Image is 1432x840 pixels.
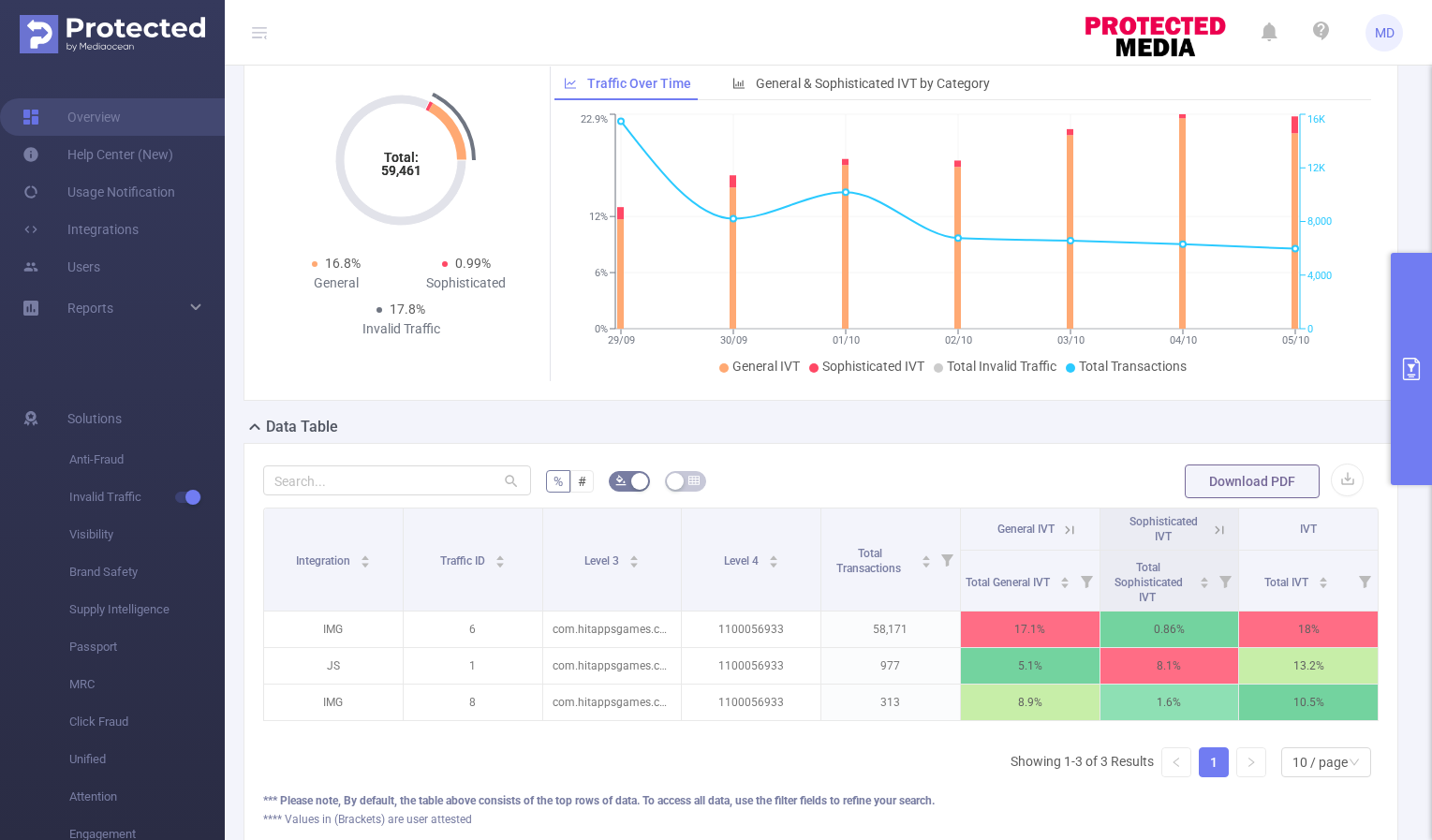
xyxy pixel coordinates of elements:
p: com.hitappsgames.connectwords [543,685,682,720]
i: icon: caret-down [921,560,931,566]
div: *** Please note, By default, the table above consists of the top rows of data. To access all data... [263,792,1379,809]
tspan: 12K [1307,162,1325,174]
span: Total Transactions [836,547,904,575]
p: 8.1% [1100,648,1239,684]
li: Next Page [1236,747,1266,777]
span: Sophisticated IVT [822,359,924,374]
i: Filter menu [1212,551,1238,611]
a: Reports [67,289,113,327]
div: Sort [1059,574,1070,585]
input: Search... [263,465,531,495]
tspan: 0% [595,323,608,335]
div: Sophisticated [401,273,531,293]
p: 58,171 [821,612,960,647]
i: Filter menu [1351,551,1378,611]
i: Filter menu [934,508,960,611]
span: 17.8% [390,302,425,317]
i: icon: caret-up [768,553,778,558]
p: 313 [821,685,960,720]
p: 18% [1239,612,1378,647]
div: Sort [921,553,932,564]
i: icon: bar-chart [732,77,746,90]
a: 1 [1200,748,1228,776]
p: 1 [404,648,542,684]
span: Integration [296,554,353,567]
span: Sophisticated IVT [1129,515,1198,543]
tspan: 29/09 [607,334,634,346]
span: Click Fraud [69,703,225,741]
tspan: Total: [384,150,419,165]
li: Previous Page [1161,747,1191,777]
span: Total General IVT [966,576,1053,589]
i: icon: caret-up [1319,574,1329,580]
i: icon: caret-up [628,553,639,558]
p: 5.1% [961,648,1100,684]
li: Showing 1-3 of 3 Results [1011,747,1154,777]
i: icon: caret-up [921,553,931,558]
i: icon: bg-colors [615,475,627,486]
tspan: 16K [1307,114,1325,126]
p: 0.86% [1100,612,1239,647]
span: Total Transactions [1079,359,1187,374]
i: icon: right [1246,757,1257,768]
p: 1100056933 [682,685,820,720]
span: # [578,474,586,489]
tspan: 4,000 [1307,270,1332,282]
a: Users [22,248,100,286]
i: icon: left [1171,757,1182,768]
tspan: 30/09 [719,334,746,346]
i: icon: caret-down [1200,581,1210,586]
span: % [554,474,563,489]
span: 0.99% [455,256,491,271]
i: icon: caret-down [628,560,639,566]
a: Usage Notification [22,173,175,211]
p: 1100056933 [682,612,820,647]
p: IMG [264,685,403,720]
span: Total Sophisticated IVT [1115,561,1183,604]
p: IMG [264,612,403,647]
tspan: 02/10 [944,334,971,346]
i: icon: line-chart [564,77,577,90]
p: JS [264,648,403,684]
li: 1 [1199,747,1229,777]
img: Protected Media [20,15,205,53]
span: Traffic ID [440,554,488,567]
button: Download PDF [1185,464,1320,498]
span: Supply Intelligence [69,591,225,628]
i: icon: table [688,475,700,486]
span: Reports [67,301,113,316]
i: icon: down [1349,757,1360,770]
span: Unified [69,741,225,778]
tspan: 04/10 [1169,334,1196,346]
div: Sort [1199,574,1210,585]
i: icon: caret-down [768,560,778,566]
p: 8.9% [961,685,1100,720]
i: icon: caret-down [360,560,370,566]
div: Sort [1318,574,1329,585]
p: 17.1% [961,612,1100,647]
div: 10 / page [1292,748,1348,776]
p: 977 [821,648,960,684]
i: icon: caret-down [1060,581,1070,586]
span: Brand Safety [69,553,225,591]
p: com.hitappsgames.connectwords [543,612,682,647]
span: Traffic Over Time [587,76,691,91]
div: Invalid Traffic [336,319,466,339]
p: 8 [404,685,542,720]
span: General IVT [997,523,1055,536]
span: Total IVT [1264,576,1311,589]
p: 13.2% [1239,648,1378,684]
tspan: 22.9% [581,114,608,126]
span: 16.8% [325,256,361,271]
span: Anti-Fraud [69,441,225,479]
i: icon: caret-up [495,553,505,558]
div: General [271,273,401,293]
div: Sort [768,553,779,564]
span: Level 4 [724,554,761,567]
i: icon: caret-down [1319,581,1329,586]
tspan: 03/10 [1056,334,1084,346]
span: General & Sophisticated IVT by Category [756,76,990,91]
i: icon: caret-up [1200,574,1210,580]
p: 10.5% [1239,685,1378,720]
i: icon: caret-down [495,560,505,566]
